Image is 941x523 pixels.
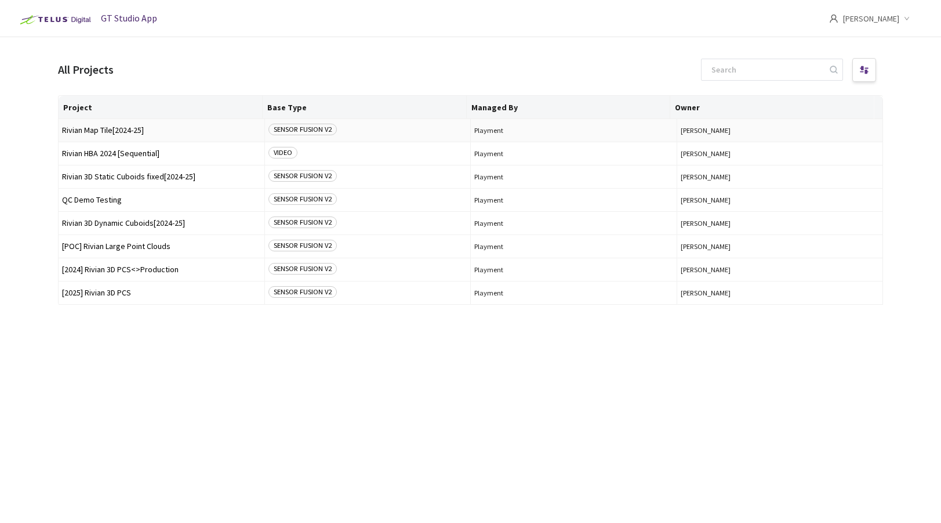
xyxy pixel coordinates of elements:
span: Rivian HBA 2024 [Sequential] [62,149,261,158]
button: [PERSON_NAME] [681,126,880,135]
span: Rivian 3D Dynamic Cuboids[2024-25] [62,219,261,228]
span: user [829,14,838,23]
span: SENSOR FUSION V2 [268,217,337,228]
span: Playment [474,172,673,181]
span: down [904,16,910,21]
span: [POC] Rivian Large Point Clouds [62,242,261,251]
input: Search [704,59,828,80]
span: Playment [474,288,673,297]
th: Managed By [467,96,671,119]
button: [PERSON_NAME] [681,265,880,274]
span: Playment [474,149,673,158]
span: SENSOR FUSION V2 [268,170,337,182]
div: All Projects [58,60,114,78]
span: [2025] Rivian 3D PCS [62,288,261,297]
span: Playment [474,196,673,204]
span: [2024] Rivian 3D PCS<>Production [62,265,261,274]
span: Playment [474,219,673,228]
span: Playment [474,265,673,274]
span: Rivian Map Tile[2024-25] [62,126,261,135]
button: [PERSON_NAME] [681,196,880,204]
span: GT Studio App [101,12,157,24]
span: SENSOR FUSION V2 [268,263,337,275]
span: QC Demo Testing [62,196,261,204]
span: Rivian 3D Static Cuboids fixed[2024-25] [62,172,261,181]
span: Playment [474,126,673,135]
span: SENSOR FUSION V2 [268,193,337,205]
button: [PERSON_NAME] [681,172,880,181]
button: [PERSON_NAME] [681,219,880,228]
span: SENSOR FUSION V2 [268,124,337,135]
th: Base Type [263,96,467,119]
button: [PERSON_NAME] [681,149,880,158]
th: Project [59,96,263,119]
button: [PERSON_NAME] [681,242,880,251]
span: SENSOR FUSION V2 [268,286,337,298]
img: Telus [14,10,95,29]
span: SENSOR FUSION V2 [268,240,337,251]
th: Owner [670,96,874,119]
span: Playment [474,242,673,251]
span: VIDEO [268,147,297,158]
button: [PERSON_NAME] [681,288,880,297]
